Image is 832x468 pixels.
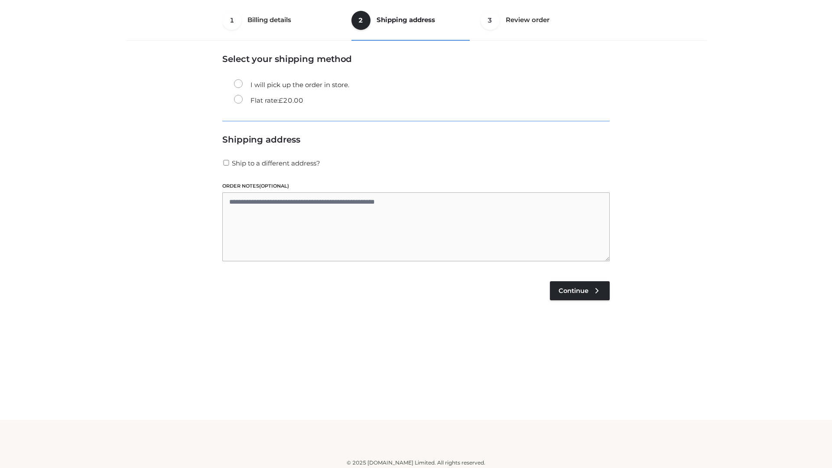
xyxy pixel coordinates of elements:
input: Ship to a different address? [222,160,230,166]
label: I will pick up the order in store. [234,79,349,91]
h3: Shipping address [222,134,610,145]
div: © 2025 [DOMAIN_NAME] Limited. All rights reserved. [129,458,703,467]
a: Continue [550,281,610,300]
span: £ [279,96,283,104]
span: Continue [559,287,588,295]
bdi: 20.00 [279,96,303,104]
h3: Select your shipping method [222,54,610,64]
span: (optional) [259,183,289,189]
label: Order notes [222,182,610,190]
label: Flat rate: [234,95,303,106]
span: Ship to a different address? [232,159,320,167]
